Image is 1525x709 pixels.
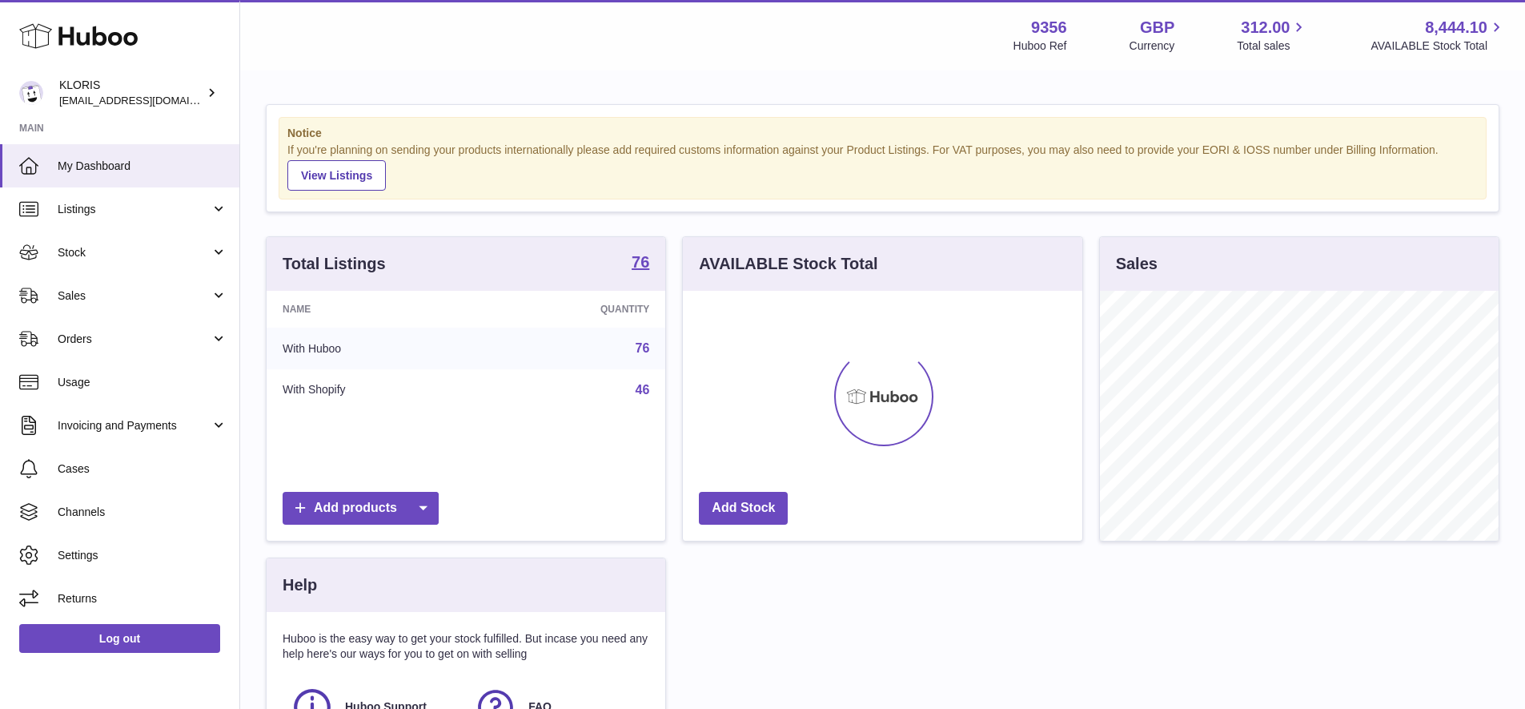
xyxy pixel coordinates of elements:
strong: GBP [1140,17,1174,38]
td: With Huboo [267,328,482,369]
span: 8,444.10 [1425,17,1487,38]
strong: 76 [632,254,649,270]
span: Usage [58,375,227,390]
span: Sales [58,288,211,304]
a: View Listings [287,160,386,191]
span: Cases [58,461,227,477]
span: Channels [58,505,227,520]
div: Currency [1130,38,1175,54]
span: Settings [58,548,227,563]
strong: Notice [287,126,1478,141]
p: Huboo is the easy way to get your stock fulfilled. But incase you need any help here's our ways f... [283,631,649,662]
th: Name [267,291,482,328]
span: 312.00 [1241,17,1290,38]
h3: Sales [1116,253,1158,275]
h3: Help [283,574,317,596]
span: Total sales [1237,38,1308,54]
div: If you're planning on sending your products internationally please add required customs informati... [287,143,1478,191]
span: My Dashboard [58,159,227,174]
span: Invoicing and Payments [58,418,211,433]
h3: Total Listings [283,253,386,275]
a: 46 [636,383,650,397]
a: Add Stock [699,492,788,525]
span: [EMAIL_ADDRESS][DOMAIN_NAME] [59,94,235,107]
a: 312.00 Total sales [1237,17,1308,54]
strong: 9356 [1031,17,1067,38]
span: Stock [58,245,211,260]
div: Huboo Ref [1013,38,1067,54]
span: Orders [58,332,211,347]
td: With Shopify [267,369,482,411]
a: 76 [632,254,649,273]
a: Add products [283,492,439,525]
img: huboo@kloriscbd.com [19,81,43,105]
span: Returns [58,591,227,606]
span: Listings [58,202,211,217]
div: KLORIS [59,78,203,108]
h3: AVAILABLE Stock Total [699,253,877,275]
a: Log out [19,624,220,653]
span: AVAILABLE Stock Total [1370,38,1506,54]
a: 8,444.10 AVAILABLE Stock Total [1370,17,1506,54]
a: 76 [636,341,650,355]
th: Quantity [482,291,666,328]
